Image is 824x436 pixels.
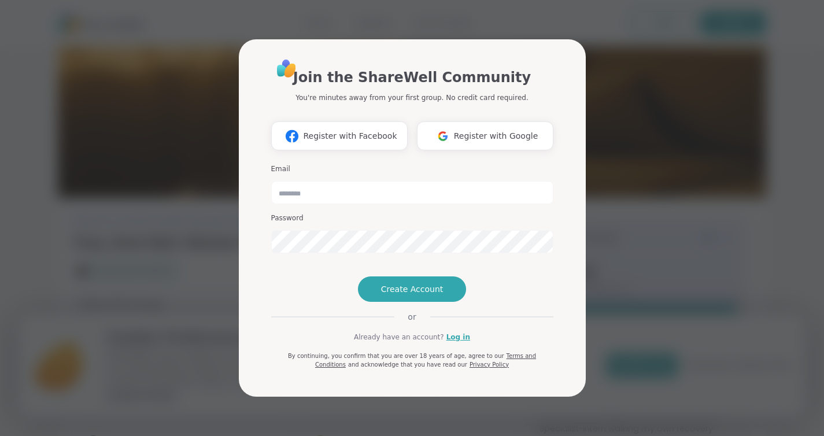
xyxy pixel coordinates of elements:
img: ShareWell Logo [274,56,300,82]
img: ShareWell Logomark [432,125,454,147]
span: By continuing, you confirm that you are over 18 years of age, agree to our [288,353,504,359]
a: Terms and Conditions [315,353,536,368]
span: Register with Google [454,130,538,142]
a: Privacy Policy [470,361,509,368]
span: Already have an account? [354,332,444,342]
h3: Email [271,164,553,174]
p: You're minutes away from your first group. No credit card required. [295,93,528,103]
h1: Join the ShareWell Community [293,67,531,88]
button: Register with Facebook [271,121,408,150]
span: or [394,311,430,323]
a: Log in [446,332,470,342]
h3: Password [271,213,553,223]
button: Create Account [358,276,467,302]
span: Create Account [381,283,444,295]
span: and acknowledge that you have read our [348,361,467,368]
img: ShareWell Logomark [281,125,303,147]
span: Register with Facebook [303,130,397,142]
button: Register with Google [417,121,553,150]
